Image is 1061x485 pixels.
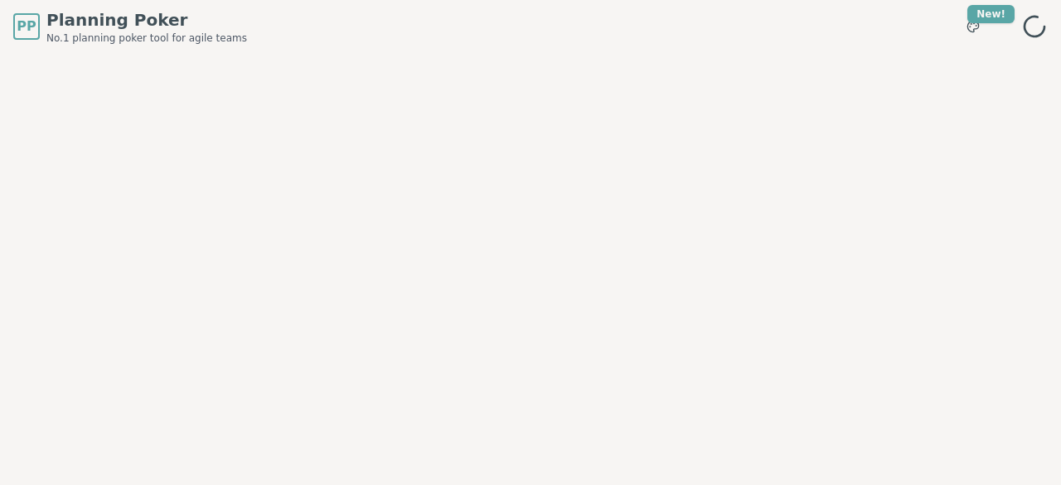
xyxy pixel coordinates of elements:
[46,8,247,32] span: Planning Poker
[13,8,247,45] a: PPPlanning PokerNo.1 planning poker tool for agile teams
[967,5,1015,23] div: New!
[958,12,988,41] button: New!
[17,17,36,36] span: PP
[46,32,247,45] span: No.1 planning poker tool for agile teams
